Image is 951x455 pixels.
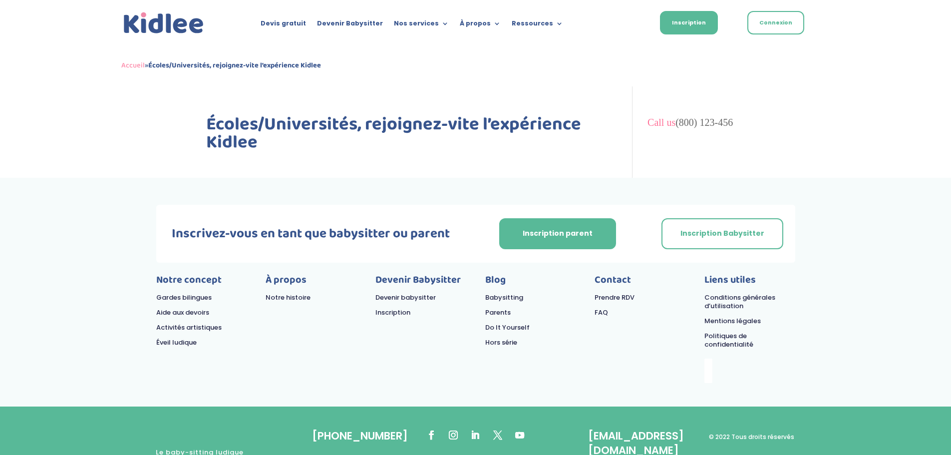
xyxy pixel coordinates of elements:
a: Inscription [375,308,410,317]
h3: Inscrivez-vous en tant que babysitter ou parent [156,227,466,245]
a: Devenir babysitter [375,293,436,302]
a: Parents [485,308,511,317]
a: Babysitting [485,293,523,302]
a: Notre histoire [266,293,311,302]
a: Inscription Babysitter [661,218,783,249]
img: logo_kidlee_bleu [121,10,206,36]
a: Hors série [485,338,517,347]
a: Inscription [660,11,718,34]
a: Conditions générales d’utilisation [704,293,775,311]
a: Aide aux devoirs [156,308,209,317]
a: Accueil [121,59,145,71]
a: Connexion [747,11,804,34]
a: Politiques de confidentialité [704,331,753,349]
a: Inscription parent [499,218,616,249]
a: (800) 123-456 [675,117,733,128]
p: Contact [595,276,685,294]
a: FAQ [595,308,608,317]
a: Suivez sur Youtube [511,426,529,444]
p: Blog [485,276,576,294]
a: Activités artistiques [156,323,222,332]
img: Français [623,20,632,26]
a: Devenir Babysitter [317,20,383,31]
p: Devenir Babysitter [375,276,466,294]
a: Devis gratuit [261,20,306,31]
h1: Écoles/Universités, rejoignez-vite l’expérience Kidlee [206,115,603,156]
a: Suivez sur X [489,426,507,444]
a: Suivez sur Instagram [444,426,462,444]
a: Éveil ludique [156,338,197,347]
a: Suivez sur LinkedIn [466,426,484,444]
a: Mentions légales [704,316,761,326]
p: [PHONE_NUMBER] [312,429,408,444]
a: À propos [460,20,501,31]
img: logo_kidlee_blanc [156,420,243,447]
strong: Écoles/Universités, rejoignez-vite l’expérience Kidlee [148,59,321,71]
p: © 2022 Tous droits réservés [708,430,795,445]
a: Nos services [394,20,449,31]
p: Liens utiles [704,276,795,294]
p: Notre concept [156,276,247,294]
a: Kidlee Logo [121,10,206,36]
p: À propos [266,276,356,294]
a: Suivez sur Facebook [422,426,440,444]
span: » [121,59,321,71]
a: Gardes bilingues [156,293,212,302]
a: Do It Yourself [485,323,530,332]
span: Call us [647,117,733,128]
a: Prendre RDV [595,293,634,302]
a: Ressources [512,20,563,31]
